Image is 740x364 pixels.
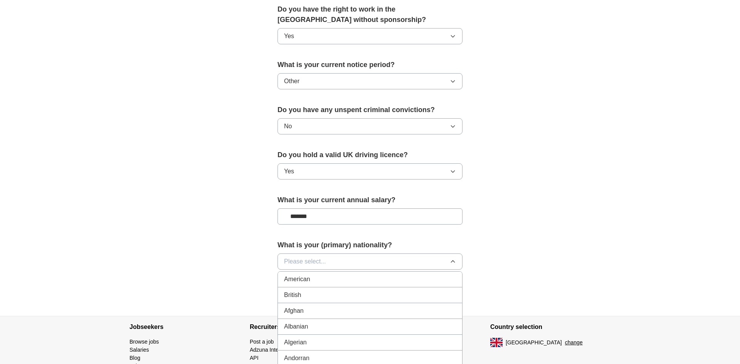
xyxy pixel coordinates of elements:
[506,339,562,347] span: [GEOGRAPHIC_DATA]
[284,354,309,363] span: Andorran
[490,316,610,338] h4: Country selection
[129,355,140,361] a: Blog
[250,355,259,361] a: API
[277,195,462,205] label: What is your current annual salary?
[284,122,292,131] span: No
[129,347,149,353] a: Salaries
[277,240,462,250] label: What is your (primary) nationality?
[277,118,462,134] button: No
[284,338,307,347] span: Algerian
[129,339,159,345] a: Browse jobs
[277,150,462,160] label: Do you hold a valid UK driving licence?
[284,257,326,266] span: Please select...
[250,347,297,353] a: Adzuna Intelligence
[490,338,503,347] img: UK flag
[277,105,462,115] label: Do you have any unspent criminal convictions?
[250,339,274,345] a: Post a job
[284,290,301,300] span: British
[284,167,294,176] span: Yes
[565,339,583,347] button: change
[277,60,462,70] label: What is your current notice period?
[284,275,310,284] span: American
[284,32,294,41] span: Yes
[284,322,308,331] span: Albanian
[277,73,462,89] button: Other
[277,4,462,25] label: Do you have the right to work in the [GEOGRAPHIC_DATA] without sponsorship?
[277,28,462,44] button: Yes
[284,306,304,315] span: Afghan
[284,77,299,86] span: Other
[277,163,462,179] button: Yes
[277,253,462,270] button: Please select...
